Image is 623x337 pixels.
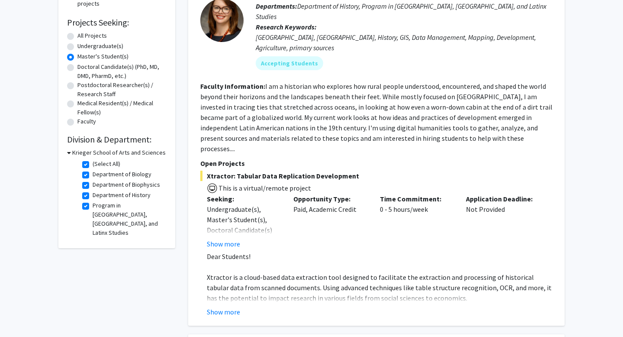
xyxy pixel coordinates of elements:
iframe: Chat [6,298,37,331]
label: All Projects [77,31,107,40]
h2: Projects Seeking: [67,17,167,28]
label: Department of History [93,191,151,200]
span: Dear Students! [207,252,250,261]
label: Program in [GEOGRAPHIC_DATA], [GEOGRAPHIC_DATA], and Latinx Studies [93,201,164,237]
h3: Krieger School of Arts and Sciences [72,148,166,157]
mat-chip: Accepting Students [256,56,323,70]
b: Faculty Information: [200,82,265,91]
p: Application Deadline: [466,194,540,204]
label: Doctoral Candidate(s) (PhD, MD, DMD, PharmD, etc.) [77,62,167,81]
div: Not Provided [459,194,546,249]
label: Department of Biophysics [93,180,160,189]
button: Show more [207,307,240,317]
button: Show more [207,239,240,249]
div: Paid, Academic Credit [287,194,373,249]
span: Xtractor: Tabular Data Replication Development [200,171,552,181]
p: Open Projects [200,158,552,168]
label: Master's Student(s) [77,52,128,61]
p: Seeking: [207,194,280,204]
label: Undergraduate(s) [77,42,123,51]
b: Research Keywords: [256,23,317,31]
span: This is a virtual/remote project [218,184,311,192]
p: Opportunity Type: [293,194,367,204]
div: 0 - 5 hours/week [373,194,460,249]
label: Medical Resident(s) / Medical Fellow(s) [77,99,167,117]
p: Time Commitment: [380,194,453,204]
label: Faculty [77,117,96,126]
label: Postdoctoral Researcher(s) / Research Staff [77,81,167,99]
div: [GEOGRAPHIC_DATA], [GEOGRAPHIC_DATA], History, GIS, Data Management, Mapping, Development, Agricu... [256,32,552,53]
span: Department of History, Program in [GEOGRAPHIC_DATA], [GEOGRAPHIC_DATA], and Latinx Studies [256,2,546,21]
h2: Division & Department: [67,134,167,145]
label: Department of Biology [93,170,151,179]
b: Departments: [256,2,297,10]
div: Undergraduate(s), Master's Student(s), Doctoral Candidate(s) (PhD, MD, DMD, PharmD, etc.) [207,204,280,256]
fg-read-more: I am a historian who explores how rural people understood, encountered, and shaped the world beyo... [200,82,552,153]
label: (Select All) [93,159,120,168]
span: Xtractor is a cloud-based data extraction tool designed to facilitate the extraction and processi... [207,273,552,302]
